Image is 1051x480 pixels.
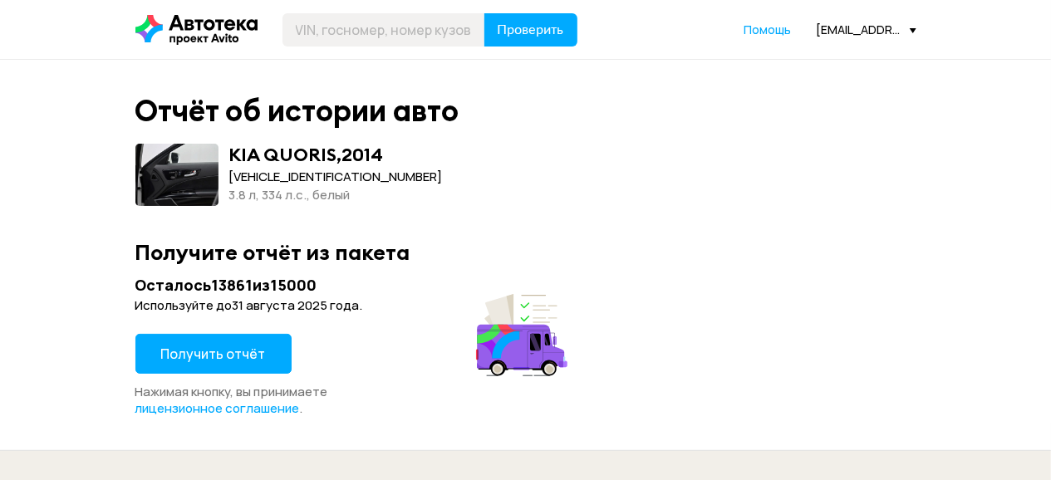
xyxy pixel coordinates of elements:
span: лицензионное соглашение [135,399,300,417]
div: Отчёт об истории авто [135,93,459,129]
div: [EMAIL_ADDRESS][DOMAIN_NAME] [817,22,916,37]
span: Получить отчёт [161,345,266,363]
div: Осталось 13861 из 15000 [135,275,572,296]
input: VIN, госномер, номер кузова [282,13,485,47]
button: Получить отчёт [135,334,292,374]
span: Нажимая кнопку, вы принимаете . [135,383,328,417]
div: Получите отчёт из пакета [135,239,916,265]
div: [VEHICLE_IDENTIFICATION_NUMBER] [229,168,443,186]
a: лицензионное соглашение [135,400,300,417]
div: 3.8 л, 334 л.c., белый [229,186,443,204]
div: Используйте до 31 августа 2025 года . [135,297,572,314]
a: Помощь [744,22,792,38]
span: Помощь [744,22,792,37]
div: KIA QUORIS , 2014 [229,144,384,165]
span: Проверить [498,23,564,37]
button: Проверить [484,13,577,47]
